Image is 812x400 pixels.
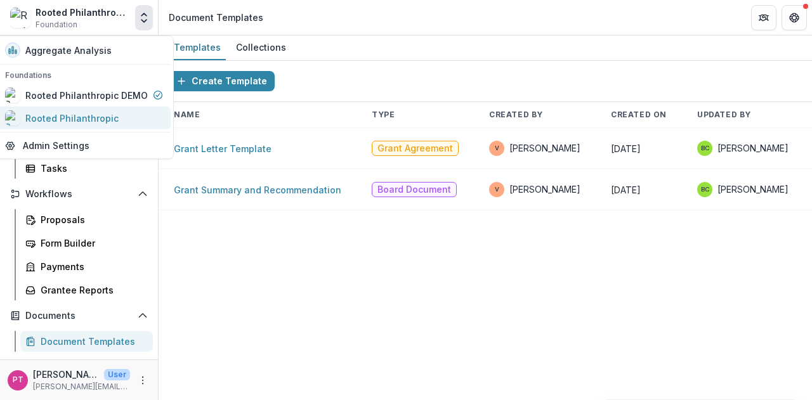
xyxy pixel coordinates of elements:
[36,19,77,30] span: Foundation
[701,186,709,193] div: Betsy Currie
[5,306,153,326] button: Open Documents
[159,102,357,128] th: Name
[20,158,153,179] a: Tasks
[611,143,641,154] span: [DATE]
[33,368,99,381] p: [PERSON_NAME]
[20,209,153,230] a: Proposals
[174,184,341,195] a: Grant Summary and Recommendation
[701,145,709,152] div: Betsy Currie
[41,162,143,175] div: Tasks
[495,145,499,152] div: Venkat
[611,184,641,195] span: [DATE]
[377,143,453,154] span: Grant Agreement
[135,373,150,388] button: More
[5,357,153,377] button: Open Contacts
[682,102,804,128] th: Updated By
[33,381,130,392] p: [PERSON_NAME][EMAIL_ADDRESS][DOMAIN_NAME]
[174,143,272,154] a: Grant Letter Template
[25,189,133,200] span: Workflows
[357,102,474,128] th: Type
[231,38,291,56] div: Collections
[509,183,580,196] span: [PERSON_NAME]
[104,369,130,380] p: User
[377,184,451,195] span: Board Document
[20,256,153,277] a: Payments
[41,335,143,348] div: Document Templates
[41,260,143,273] div: Payments
[5,184,153,204] button: Open Workflows
[169,38,226,56] div: Templates
[20,280,153,300] a: Grantee Reports
[169,71,275,91] button: Create Template
[169,11,263,24] div: Document Templates
[41,236,143,250] div: Form Builder
[717,183,789,196] span: [PERSON_NAME]
[495,186,499,193] div: Venkat
[41,213,143,226] div: Proposals
[10,8,30,28] img: Rooted Philanthropic DEMO
[20,233,153,254] a: Form Builder
[25,311,133,321] span: Documents
[169,35,226,60] a: Templates
[509,142,580,155] span: [PERSON_NAME]
[20,331,153,352] a: Document Templates
[782,5,807,30] button: Get Help
[13,376,23,384] div: Patrick Troska
[135,5,153,30] button: Open entity switcher
[474,102,596,128] th: Created By
[164,8,268,27] nav: breadcrumb
[751,5,776,30] button: Partners
[231,35,291,60] a: Collections
[717,142,789,155] span: [PERSON_NAME]
[36,6,130,19] div: Rooted Philanthropic DEMO
[596,102,682,128] th: Created On
[41,283,143,297] div: Grantee Reports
